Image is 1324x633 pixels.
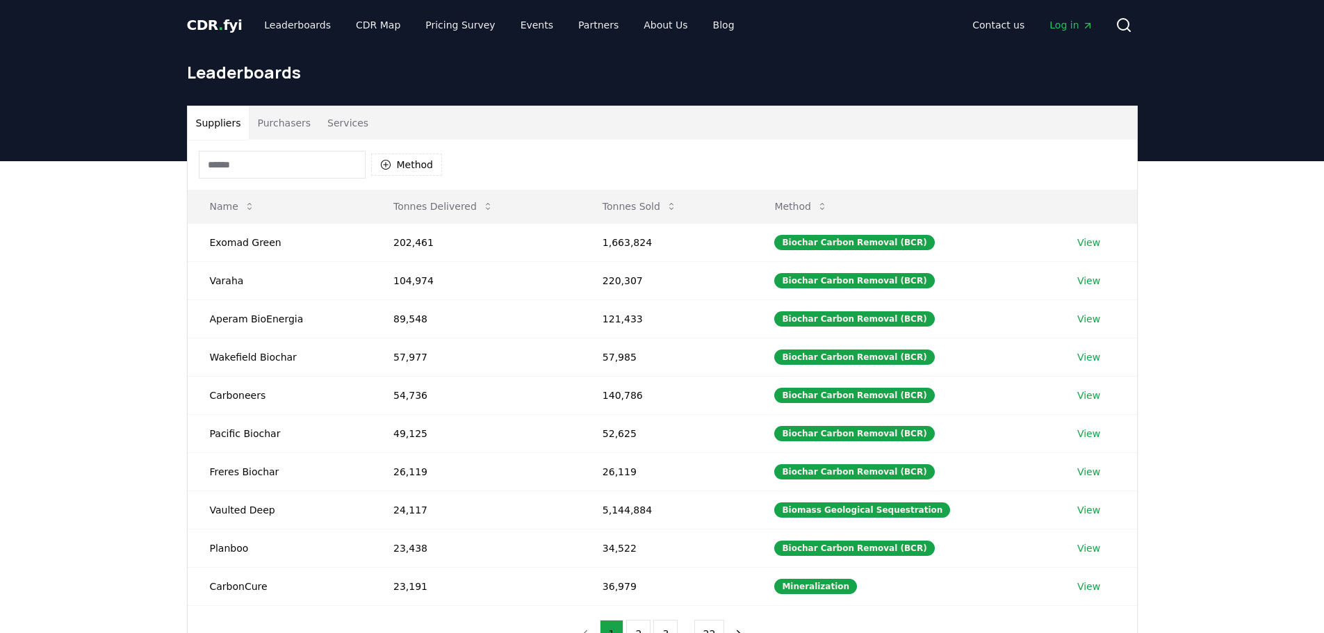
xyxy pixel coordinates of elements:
[371,452,580,491] td: 26,119
[774,388,934,403] div: Biochar Carbon Removal (BCR)
[371,261,580,299] td: 104,974
[188,567,371,605] td: CarbonCure
[187,15,243,35] a: CDR.fyi
[774,273,934,288] div: Biochar Carbon Removal (BCR)
[1077,427,1100,441] a: View
[580,452,753,491] td: 26,119
[187,17,243,33] span: CDR fyi
[580,491,753,529] td: 5,144,884
[774,311,934,327] div: Biochar Carbon Removal (BCR)
[1077,541,1100,555] a: View
[580,338,753,376] td: 57,985
[580,261,753,299] td: 220,307
[774,350,934,365] div: Biochar Carbon Removal (BCR)
[1077,388,1100,402] a: View
[371,154,443,176] button: Method
[187,61,1138,83] h1: Leaderboards
[774,502,950,518] div: Biomass Geological Sequestration
[188,491,371,529] td: Vaulted Deep
[774,426,934,441] div: Biochar Carbon Removal (BCR)
[580,414,753,452] td: 52,625
[249,106,319,140] button: Purchasers
[371,223,580,261] td: 202,461
[774,579,857,594] div: Mineralization
[188,223,371,261] td: Exomad Green
[774,235,934,250] div: Biochar Carbon Removal (BCR)
[774,541,934,556] div: Biochar Carbon Removal (BCR)
[188,452,371,491] td: Freres Biochar
[188,529,371,567] td: Planboo
[371,299,580,338] td: 89,548
[382,192,505,220] button: Tonnes Delivered
[188,376,371,414] td: Carboneers
[188,261,371,299] td: Varaha
[1049,18,1093,32] span: Log in
[371,491,580,529] td: 24,117
[1077,579,1100,593] a: View
[414,13,506,38] a: Pricing Survey
[774,464,934,479] div: Biochar Carbon Removal (BCR)
[345,13,411,38] a: CDR Map
[580,223,753,261] td: 1,663,824
[371,567,580,605] td: 23,191
[567,13,630,38] a: Partners
[1077,350,1100,364] a: View
[509,13,564,38] a: Events
[632,13,698,38] a: About Us
[591,192,688,220] button: Tonnes Sold
[961,13,1036,38] a: Contact us
[253,13,342,38] a: Leaderboards
[188,338,371,376] td: Wakefield Biochar
[1077,274,1100,288] a: View
[319,106,377,140] button: Services
[580,529,753,567] td: 34,522
[218,17,223,33] span: .
[1038,13,1104,38] a: Log in
[371,414,580,452] td: 49,125
[1077,465,1100,479] a: View
[199,192,266,220] button: Name
[580,299,753,338] td: 121,433
[371,338,580,376] td: 57,977
[371,529,580,567] td: 23,438
[763,192,839,220] button: Method
[580,567,753,605] td: 36,979
[580,376,753,414] td: 140,786
[1077,236,1100,249] a: View
[253,13,745,38] nav: Main
[1077,503,1100,517] a: View
[188,414,371,452] td: Pacific Biochar
[702,13,746,38] a: Blog
[961,13,1104,38] nav: Main
[188,106,250,140] button: Suppliers
[1077,312,1100,326] a: View
[371,376,580,414] td: 54,736
[188,299,371,338] td: Aperam BioEnergia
